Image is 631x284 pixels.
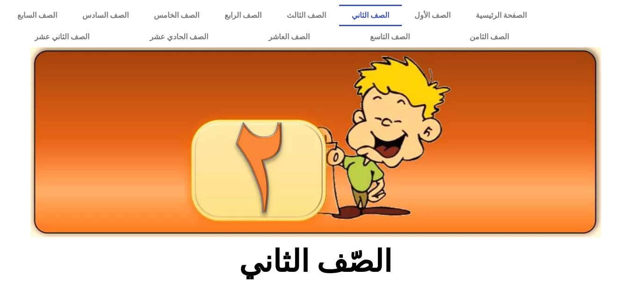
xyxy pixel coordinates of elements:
a: الصفحة الرئيسية [463,5,539,26]
a: الصف الحادي عشر [120,26,239,48]
a: الصف التاسع [340,26,440,48]
a: الصف السادس [70,5,141,26]
a: الصف الثاني [339,5,402,26]
a: الصف الأول [402,5,463,26]
a: الصف الثالث [274,5,339,26]
h2: الصّف الثاني [161,243,470,280]
a: الصف العاشر [239,26,340,48]
a: الصف السابع [5,5,70,26]
a: الصف الثامن [440,26,539,48]
a: الصف الثاني عشر [5,26,120,48]
a: الصف الخامس [141,5,212,26]
a: الصف الرابع [212,5,274,26]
